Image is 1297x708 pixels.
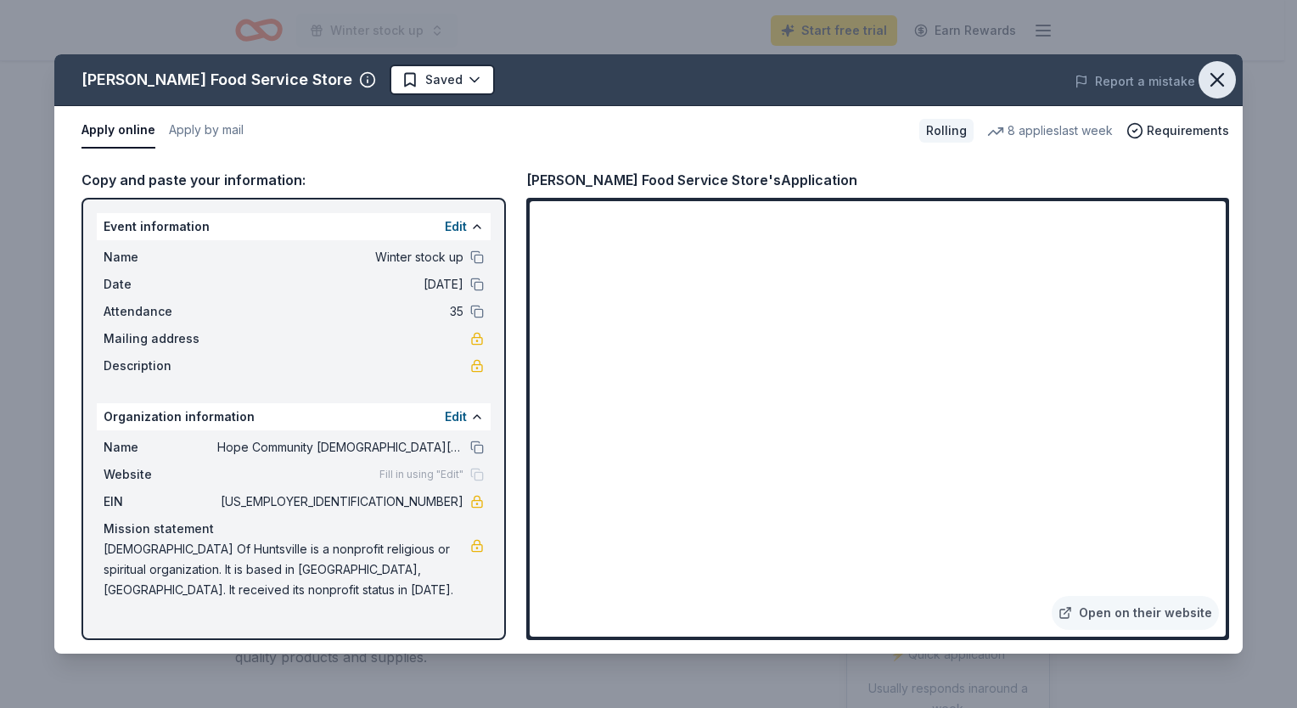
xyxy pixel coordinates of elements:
span: Website [104,464,217,485]
button: Report a mistake [1075,71,1195,92]
button: Saved [390,65,495,95]
span: Name [104,247,217,267]
span: Description [104,356,217,376]
button: Edit [445,216,467,237]
span: [DEMOGRAPHIC_DATA] Of Huntsville is a nonprofit religious or spiritual organization. It is based ... [104,539,470,600]
span: Saved [425,70,463,90]
span: Mailing address [104,329,217,349]
div: Organization information [97,403,491,430]
div: [PERSON_NAME] Food Service Store's Application [526,169,857,191]
div: [PERSON_NAME] Food Service Store [81,66,352,93]
div: Rolling [919,119,974,143]
span: Winter stock up [217,247,463,267]
a: Open on their website [1052,596,1219,630]
div: Mission statement [104,519,484,539]
button: Apply online [81,113,155,149]
button: Apply by mail [169,113,244,149]
button: Edit [445,407,467,427]
span: Attendance [104,301,217,322]
span: Name [104,437,217,458]
div: 8 applies last week [987,121,1113,141]
span: Fill in using "Edit" [379,468,463,481]
span: [US_EMPLOYER_IDENTIFICATION_NUMBER] [217,492,463,512]
span: Hope Community [DEMOGRAPHIC_DATA][GEOGRAPHIC_DATA] [217,437,463,458]
span: Date [104,274,217,295]
span: EIN [104,492,217,512]
div: Copy and paste your information: [81,169,506,191]
span: 35 [217,301,463,322]
button: Requirements [1126,121,1229,141]
div: Event information [97,213,491,240]
span: [DATE] [217,274,463,295]
span: Requirements [1147,121,1229,141]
